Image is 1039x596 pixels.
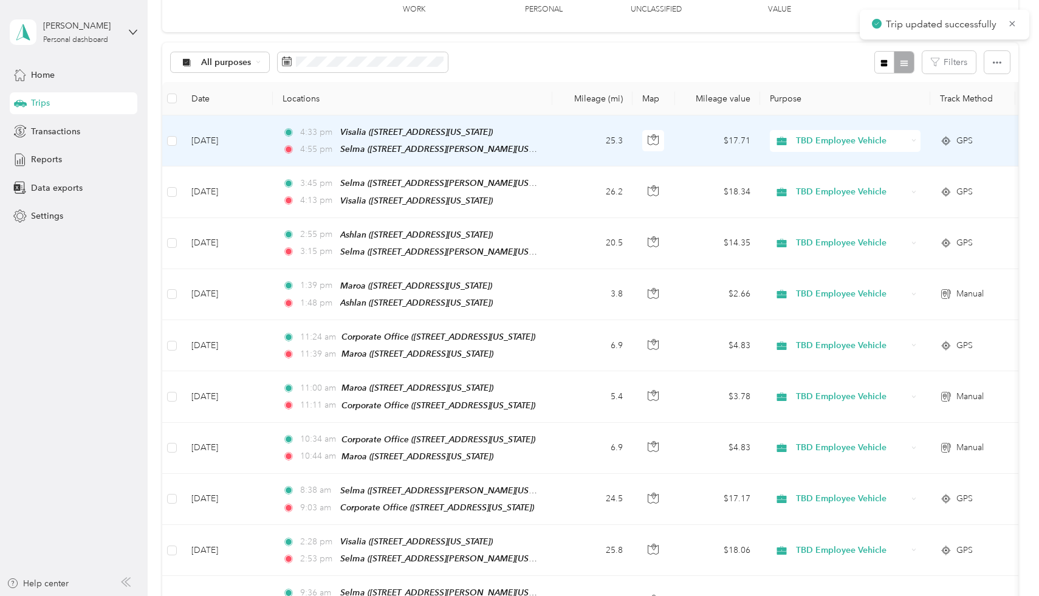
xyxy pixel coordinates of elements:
span: GPS [956,339,973,352]
span: 10:44 am [300,450,336,463]
span: Transactions [31,125,80,138]
td: 26.2 [552,166,633,218]
span: Selma ([STREET_ADDRESS][PERSON_NAME][US_STATE]) [340,178,560,188]
span: Corporate Office ([STREET_ADDRESS][US_STATE]) [341,332,535,341]
td: 3.8 [552,269,633,320]
span: TBD Employee Vehicle [796,390,907,403]
span: Manual [956,441,984,454]
span: TBD Employee Vehicle [796,544,907,557]
td: [DATE] [182,371,273,422]
span: Data exports [31,182,83,194]
div: Personal dashboard [43,36,108,44]
td: [DATE] [182,269,273,320]
span: Corporate Office ([STREET_ADDRESS][US_STATE]) [341,434,535,444]
td: [DATE] [182,166,273,218]
td: [DATE] [182,525,273,576]
span: Selma ([STREET_ADDRESS][PERSON_NAME][US_STATE]) [340,247,560,257]
td: 6.9 [552,320,633,371]
span: Ashlan ([STREET_ADDRESS][US_STATE]) [340,298,493,307]
span: TBD Employee Vehicle [796,134,907,148]
span: Manual [956,287,984,301]
button: Help center [7,577,69,590]
span: TBD Employee Vehicle [796,441,907,454]
th: Map [633,82,675,115]
span: Trips [31,97,50,109]
td: $17.71 [675,115,760,166]
th: Mileage (mi) [552,82,633,115]
span: 1:39 pm [300,279,335,292]
span: TBD Employee Vehicle [796,287,907,301]
td: $4.83 [675,320,760,371]
td: [DATE] [182,218,273,269]
td: 6.9 [552,423,633,474]
span: Corporate Office ([STREET_ADDRESS][US_STATE]) [341,400,535,410]
span: Visalia ([STREET_ADDRESS][US_STATE]) [340,536,493,546]
td: $4.83 [675,423,760,474]
th: Date [182,82,273,115]
td: 20.5 [552,218,633,269]
span: 4:13 pm [300,194,335,207]
span: TBD Employee Vehicle [796,236,907,250]
td: 25.8 [552,525,633,576]
span: Selma ([STREET_ADDRESS][PERSON_NAME][US_STATE]) [340,485,560,496]
p: Value [768,4,791,15]
p: Personal [525,4,563,15]
span: 2:53 pm [300,552,335,566]
span: Settings [31,210,63,222]
p: Trip updated successfully [886,17,999,32]
th: Purpose [760,82,930,115]
span: Maroa ([STREET_ADDRESS][US_STATE]) [341,349,493,358]
span: Visalia ([STREET_ADDRESS][US_STATE]) [340,196,493,205]
td: $2.66 [675,269,760,320]
td: $3.78 [675,371,760,422]
th: Track Method [930,82,1015,115]
span: GPS [956,236,973,250]
span: Corporate Office ([STREET_ADDRESS][US_STATE]) [340,502,534,512]
td: $18.34 [675,166,760,218]
span: Maroa ([STREET_ADDRESS][US_STATE]) [341,451,493,461]
span: 10:34 am [300,433,336,446]
span: 2:55 pm [300,228,335,241]
div: [PERSON_NAME] [43,19,119,32]
span: Visalia ([STREET_ADDRESS][US_STATE]) [340,127,493,137]
span: Selma ([STREET_ADDRESS][PERSON_NAME][US_STATE]) [340,553,560,564]
span: Maroa ([STREET_ADDRESS][US_STATE]) [341,383,493,392]
td: 5.4 [552,371,633,422]
span: 11:00 am [300,382,336,395]
span: 11:39 am [300,348,336,361]
span: Maroa ([STREET_ADDRESS][US_STATE]) [340,281,492,290]
p: Unclassified [631,4,682,15]
th: Locations [273,82,552,115]
td: [DATE] [182,474,273,525]
td: $17.17 [675,474,760,525]
span: 9:03 am [300,501,335,515]
button: Filters [922,51,976,74]
td: [DATE] [182,115,273,166]
span: GPS [956,134,973,148]
td: $18.06 [675,525,760,576]
span: Ashlan ([STREET_ADDRESS][US_STATE]) [340,230,493,239]
td: [DATE] [182,423,273,474]
span: GPS [956,544,973,557]
span: 8:38 am [300,484,335,497]
span: All purposes [201,58,252,67]
span: 11:11 am [300,399,336,412]
span: TBD Employee Vehicle [796,492,907,505]
span: 4:33 pm [300,126,335,139]
span: 1:48 pm [300,296,335,310]
span: Selma ([STREET_ADDRESS][PERSON_NAME][US_STATE]) [340,144,560,154]
span: TBD Employee Vehicle [796,339,907,352]
span: GPS [956,185,973,199]
span: 3:15 pm [300,245,335,258]
span: 2:28 pm [300,535,335,549]
span: Reports [31,153,62,166]
span: 3:45 pm [300,177,335,190]
td: 25.3 [552,115,633,166]
td: $14.35 [675,218,760,269]
span: Home [31,69,55,81]
span: GPS [956,492,973,505]
td: [DATE] [182,320,273,371]
span: 11:24 am [300,331,336,344]
p: Work [403,4,425,15]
